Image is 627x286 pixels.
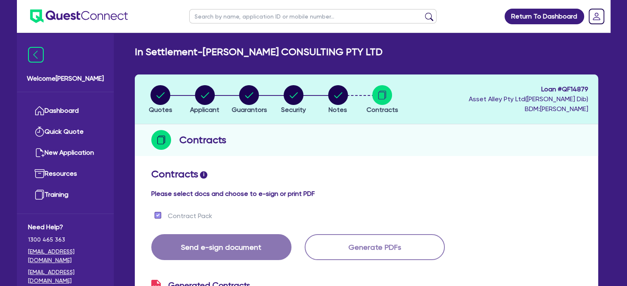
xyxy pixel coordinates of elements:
input: Search by name, application ID or mobile number... [189,9,437,23]
a: Resources [28,163,103,184]
h2: Contracts [151,168,582,180]
h2: In Settlement - [PERSON_NAME] CONSULTING PTY LTD [135,46,383,58]
span: Loan # QF14879 [469,84,588,94]
a: [EMAIL_ADDRESS][DOMAIN_NAME] [28,268,103,285]
button: Quotes [148,85,173,115]
span: Notes [329,106,347,114]
span: Contracts [366,106,398,114]
img: new-application [35,148,45,158]
button: Guarantors [231,85,267,115]
a: Quick Quote [28,121,103,142]
a: Dropdown toggle [586,6,607,27]
span: Security [281,106,306,114]
span: Asset Alley Pty Ltd ( [PERSON_NAME] Dib ) [469,95,588,103]
span: Quotes [149,106,172,114]
a: Dashboard [28,100,103,121]
h2: Contracts [179,133,226,147]
span: 1300 465 363 [28,235,103,244]
img: quest-connect-logo-blue [30,9,128,23]
span: i [200,171,207,179]
img: resources [35,169,45,179]
a: Return To Dashboard [505,9,584,24]
label: Contract Pack [168,211,212,221]
a: New Application [28,142,103,163]
button: Contracts [366,85,399,115]
span: Guarantors [231,106,267,114]
button: Applicant [190,85,220,115]
span: Need Help? [28,222,103,232]
button: Generate PDFs [305,234,445,260]
button: Send e-sign document [151,234,291,260]
button: Notes [328,85,348,115]
h4: Please select docs and choose to e-sign or print PDF [151,190,582,198]
span: BDM: [PERSON_NAME] [469,104,588,114]
a: [EMAIL_ADDRESS][DOMAIN_NAME] [28,247,103,265]
img: quick-quote [35,127,45,137]
a: Training [28,184,103,205]
img: training [35,190,45,200]
img: icon-menu-close [28,47,44,63]
span: Welcome [PERSON_NAME] [27,74,104,84]
span: Applicant [190,106,219,114]
button: Security [281,85,306,115]
img: step-icon [151,130,171,150]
